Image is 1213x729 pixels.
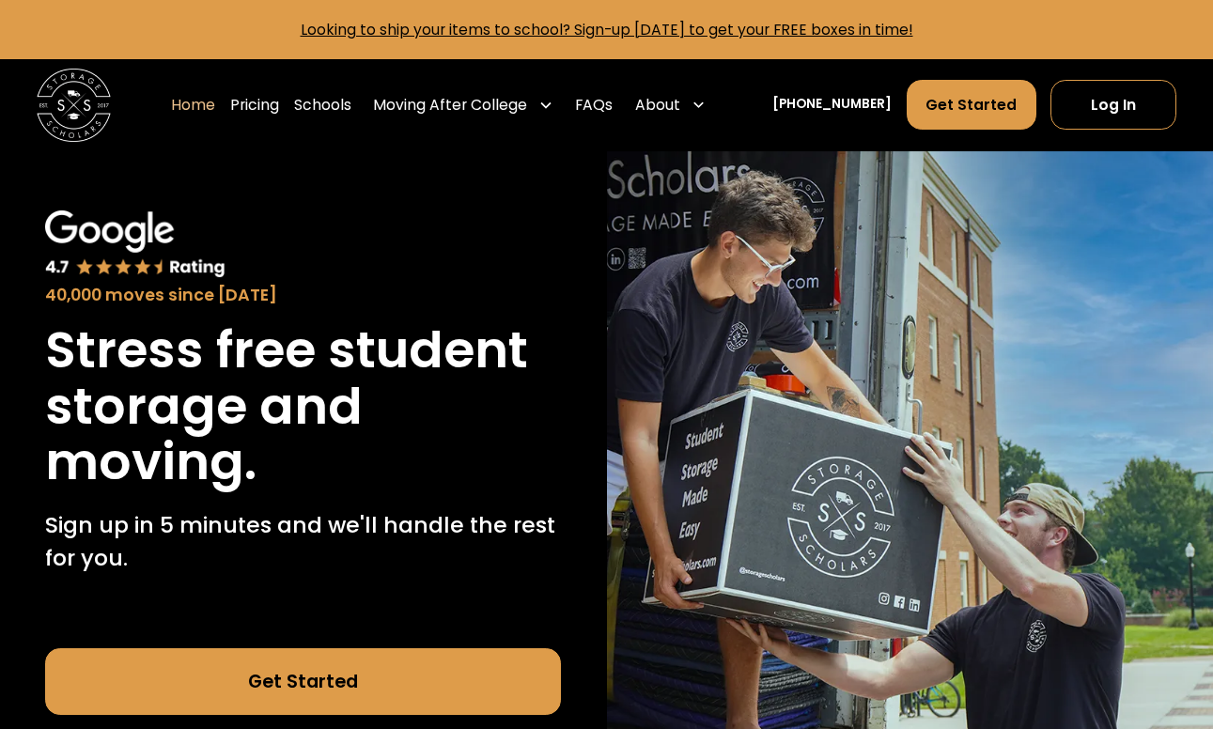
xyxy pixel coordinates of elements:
[1050,80,1175,130] a: Log In
[171,79,215,131] a: Home
[230,79,279,131] a: Pricing
[301,20,913,39] a: Looking to ship your items to school? Sign-up [DATE] to get your FREE boxes in time!
[635,94,680,116] div: About
[45,210,225,280] img: Google 4.7 star rating
[45,283,561,307] div: 40,000 moves since [DATE]
[373,94,527,116] div: Moving After College
[575,79,613,131] a: FAQs
[45,322,561,489] h1: Stress free student storage and moving.
[907,80,1036,130] a: Get Started
[294,79,351,131] a: Schools
[365,79,560,131] div: Moving After College
[45,648,561,715] a: Get Started
[45,508,561,575] p: Sign up in 5 minutes and we'll handle the rest for you.
[37,69,110,142] img: Storage Scholars main logo
[628,79,713,131] div: About
[772,95,892,115] a: [PHONE_NUMBER]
